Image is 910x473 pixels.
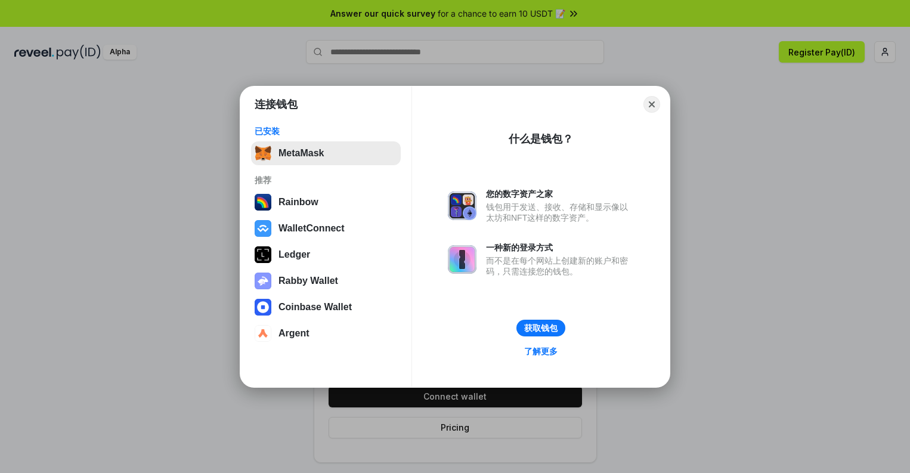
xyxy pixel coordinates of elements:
div: Coinbase Wallet [278,302,352,313]
div: 了解更多 [524,346,558,357]
button: Rabby Wallet [251,269,401,293]
div: 已安装 [255,126,397,137]
img: svg+xml,%3Csvg%20width%3D%2228%22%20height%3D%2228%22%20viewBox%3D%220%200%2028%2028%22%20fill%3D... [255,220,271,237]
button: Rainbow [251,190,401,214]
button: Ledger [251,243,401,267]
div: MetaMask [278,148,324,159]
img: svg+xml,%3Csvg%20fill%3D%22none%22%20height%3D%2233%22%20viewBox%3D%220%200%2035%2033%22%20width%... [255,145,271,162]
div: WalletConnect [278,223,345,234]
div: Rainbow [278,197,318,208]
button: WalletConnect [251,217,401,240]
div: 什么是钱包？ [509,132,573,146]
img: svg+xml,%3Csvg%20width%3D%22120%22%20height%3D%22120%22%20viewBox%3D%220%200%20120%20120%22%20fil... [255,194,271,211]
div: 而不是在每个网站上创建新的账户和密码，只需连接您的钱包。 [486,255,634,277]
div: Rabby Wallet [278,276,338,286]
button: 获取钱包 [516,320,565,336]
div: 您的数字资产之家 [486,188,634,199]
a: 了解更多 [517,344,565,359]
img: svg+xml,%3Csvg%20width%3D%2228%22%20height%3D%2228%22%20viewBox%3D%220%200%2028%2028%22%20fill%3D... [255,299,271,316]
button: Argent [251,321,401,345]
div: 获取钱包 [524,323,558,333]
img: svg+xml,%3Csvg%20width%3D%2228%22%20height%3D%2228%22%20viewBox%3D%220%200%2028%2028%22%20fill%3D... [255,325,271,342]
img: svg+xml,%3Csvg%20xmlns%3D%22http%3A%2F%2Fwww.w3.org%2F2000%2Fsvg%22%20fill%3D%22none%22%20viewBox... [255,273,271,289]
div: 钱包用于发送、接收、存储和显示像以太坊和NFT这样的数字资产。 [486,202,634,223]
div: Argent [278,328,309,339]
button: MetaMask [251,141,401,165]
img: svg+xml,%3Csvg%20xmlns%3D%22http%3A%2F%2Fwww.w3.org%2F2000%2Fsvg%22%20width%3D%2228%22%20height%3... [255,246,271,263]
button: Coinbase Wallet [251,295,401,319]
div: Ledger [278,249,310,260]
div: 一种新的登录方式 [486,242,634,253]
img: svg+xml,%3Csvg%20xmlns%3D%22http%3A%2F%2Fwww.w3.org%2F2000%2Fsvg%22%20fill%3D%22none%22%20viewBox... [448,191,476,220]
h1: 连接钱包 [255,97,298,112]
div: 推荐 [255,175,397,186]
button: Close [643,96,660,113]
img: svg+xml,%3Csvg%20xmlns%3D%22http%3A%2F%2Fwww.w3.org%2F2000%2Fsvg%22%20fill%3D%22none%22%20viewBox... [448,245,476,274]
